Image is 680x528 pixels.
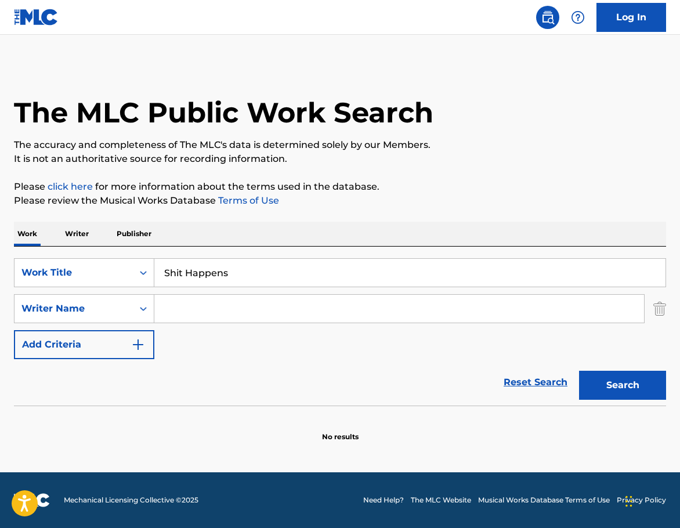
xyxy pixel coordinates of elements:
[21,302,126,316] div: Writer Name
[14,493,50,507] img: logo
[322,418,359,442] p: No results
[571,10,585,24] img: help
[14,95,433,130] h1: The MLC Public Work Search
[113,222,155,246] p: Publisher
[14,9,59,26] img: MLC Logo
[14,180,666,194] p: Please for more information about the terms used in the database.
[131,338,145,352] img: 9d2ae6d4665cec9f34b9.svg
[14,194,666,208] p: Please review the Musical Works Database
[566,6,589,29] div: Help
[596,3,666,32] a: Log In
[541,10,555,24] img: search
[622,472,680,528] iframe: Chat Widget
[14,258,666,406] form: Search Form
[21,266,126,280] div: Work Title
[653,294,666,323] img: Delete Criterion
[579,371,666,400] button: Search
[14,222,41,246] p: Work
[536,6,559,29] a: Public Search
[14,138,666,152] p: The accuracy and completeness of The MLC's data is determined solely by our Members.
[64,495,198,505] span: Mechanical Licensing Collective © 2025
[14,330,154,359] button: Add Criteria
[48,181,93,192] a: click here
[62,222,92,246] p: Writer
[498,370,573,395] a: Reset Search
[478,495,610,505] a: Musical Works Database Terms of Use
[411,495,471,505] a: The MLC Website
[216,195,279,206] a: Terms of Use
[14,152,666,166] p: It is not an authoritative source for recording information.
[625,484,632,519] div: Drag
[617,495,666,505] a: Privacy Policy
[363,495,404,505] a: Need Help?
